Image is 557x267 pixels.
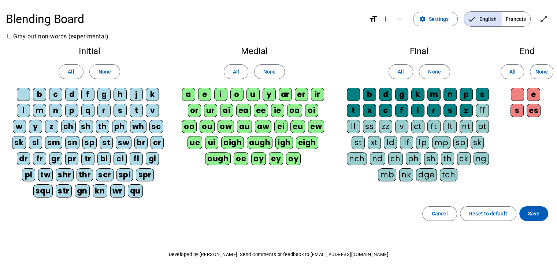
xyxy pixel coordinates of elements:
div: es [527,104,541,117]
button: All [224,64,248,79]
div: sc [149,120,163,133]
div: ft [427,120,441,133]
div: br [134,136,148,149]
div: s [476,88,489,101]
div: sm [45,136,62,149]
div: augh [247,136,272,149]
div: ir [311,88,324,101]
div: wr [110,184,125,198]
div: lf [400,136,413,149]
div: sk [12,136,26,149]
div: v [395,120,408,133]
span: Settings [429,15,449,23]
div: ai [220,104,233,117]
div: n [49,104,62,117]
div: e [527,88,540,101]
div: ur [204,104,217,117]
h2: End [509,47,545,56]
div: bl [97,152,111,165]
div: o [230,88,244,101]
div: ss [363,120,376,133]
div: au [237,120,252,133]
div: xt [368,136,381,149]
div: kn [93,184,107,198]
div: tch [440,168,458,181]
button: None [89,64,120,79]
span: None [99,67,111,76]
div: a [182,88,195,101]
div: st [352,136,365,149]
span: English [464,12,501,26]
div: ou [200,120,215,133]
div: ui [205,136,218,149]
div: ld [384,136,397,149]
div: ph [406,152,421,165]
div: t [347,104,360,117]
mat-icon: remove [396,15,404,23]
div: j [130,88,143,101]
div: l [17,104,30,117]
button: Increase font size [378,12,393,26]
div: oo [182,120,197,133]
p: Developed by [PERSON_NAME]. Send comments or feedback to [EMAIL_ADDRESS][DOMAIN_NAME] [6,250,551,259]
div: x [363,104,376,117]
div: u [246,88,260,101]
span: All [398,67,404,76]
div: mb [378,168,396,181]
div: squ [33,184,53,198]
div: r [427,104,441,117]
div: m [427,88,441,101]
span: Save [528,209,539,218]
div: sh [79,120,93,133]
h2: Final [342,47,497,56]
span: None [535,67,548,76]
div: oa [287,104,302,117]
input: Gray out non-words (experimental) [7,34,12,38]
span: All [233,67,239,76]
span: Cancel [431,209,448,218]
div: w [13,120,26,133]
div: thr [77,168,93,181]
h1: Blending Board [6,7,363,31]
div: ll [347,120,360,133]
div: sl [29,136,42,149]
div: shr [56,168,74,181]
div: b [363,88,376,101]
div: cr [151,136,164,149]
div: tr [81,152,94,165]
div: z [460,104,473,117]
div: ff [476,104,489,117]
button: Settings [413,12,458,26]
div: f [81,88,94,101]
div: d [65,88,78,101]
div: aigh [221,136,244,149]
button: Enter full screen [536,12,551,26]
div: ow [218,120,234,133]
div: d [379,88,392,101]
div: spl [116,168,133,181]
button: All [501,64,524,79]
label: Gray out non-words (experimental) [6,33,108,40]
div: th [96,120,109,133]
div: y [29,120,42,133]
div: st [100,136,113,149]
div: dge [416,168,437,181]
div: wh [130,120,146,133]
div: cl [114,152,127,165]
div: str [56,184,72,198]
div: nk [399,168,413,181]
div: v [146,104,159,117]
div: fr [33,152,46,165]
div: ay [251,152,266,165]
div: b [33,88,46,101]
div: th [441,152,454,165]
div: sw [116,136,131,149]
h2: Medial [179,47,330,56]
h2: Initial [12,47,167,56]
div: e [198,88,211,101]
button: Save [519,206,548,221]
div: pt [476,120,489,133]
mat-icon: add [381,15,390,23]
div: aw [255,120,271,133]
div: spr [136,168,154,181]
